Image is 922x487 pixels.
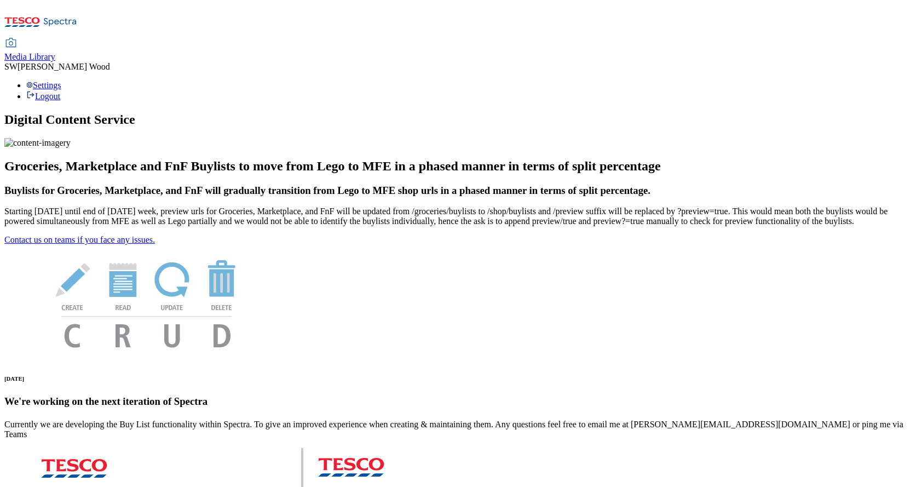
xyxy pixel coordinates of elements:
[4,138,71,148] img: content-imagery
[4,159,918,174] h2: Groceries, Marketplace and FnF Buylists to move from Lego to MFE in a phased manner in terms of s...
[4,62,18,71] span: SW
[4,185,918,197] h3: Buylists for Groceries, Marketplace, and FnF will gradually transition from Lego to MFE shop urls...
[26,81,61,90] a: Settings
[4,235,155,244] a: Contact us on teams if you face any issues.
[4,375,918,382] h6: [DATE]
[4,420,918,439] p: Currently we are developing the Buy List functionality within Spectra. To give an improved experi...
[26,91,60,101] a: Logout
[4,207,918,226] p: Starting [DATE] until end of [DATE] week, preview urls for Groceries, Marketplace, and FnF will b...
[4,245,289,359] img: News Image
[4,112,918,127] h1: Digital Content Service
[4,396,918,408] h3: We're working on the next iteration of Spectra
[4,39,55,62] a: Media Library
[4,52,55,61] span: Media Library
[18,62,110,71] span: [PERSON_NAME] Wood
